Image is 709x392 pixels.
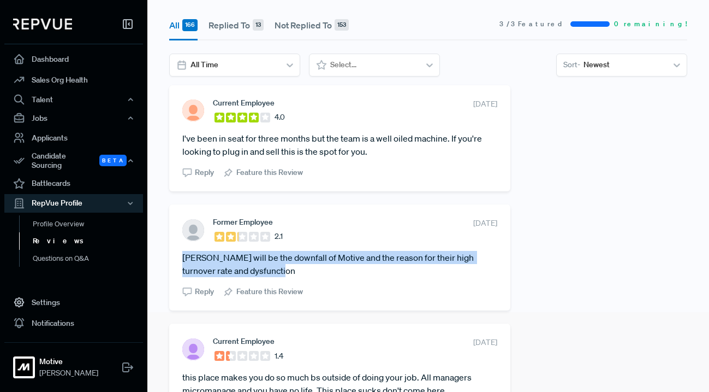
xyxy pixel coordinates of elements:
img: RepVue [13,19,72,30]
span: 0 remaining! [614,19,687,29]
button: Talent [4,90,143,109]
span: Reply [195,167,214,178]
article: I've been in seat for three months but the team is a well oiled machine. If you're looking to plu... [182,132,497,158]
span: [DATE] [473,218,497,229]
img: Motive [15,359,33,376]
button: RepVue Profile [4,194,143,213]
span: [PERSON_NAME] [39,367,98,379]
a: Settings [4,292,143,313]
span: 4.0 [275,112,285,123]
span: Sort - [563,59,580,71]
div: 153 [335,19,349,31]
strong: Motive [39,356,98,367]
a: Battlecards [4,173,143,194]
span: 2.1 [275,231,283,242]
span: [DATE] [473,337,497,348]
span: Current Employee [213,337,275,346]
button: Candidate Sourcing Beta [4,148,143,173]
span: Beta [99,155,127,166]
button: All 166 [169,10,198,40]
a: MotiveMotive[PERSON_NAME] [4,342,143,383]
article: [PERSON_NAME] will be the downfall of Motive and the reason for their high turnover rate and dysf... [182,251,497,277]
span: [DATE] [473,98,497,110]
a: Dashboard [4,49,143,69]
button: Jobs [4,109,143,127]
span: Feature this Review [236,286,303,297]
a: Reviews [19,232,158,250]
a: Questions on Q&A [19,250,158,267]
a: Sales Org Health [4,69,143,90]
span: 1.4 [275,350,283,362]
button: Replied To 13 [208,10,264,40]
span: Former Employee [213,218,273,226]
div: Candidate Sourcing [4,148,143,173]
span: Feature this Review [236,167,303,178]
a: Notifications [4,313,143,334]
div: 166 [182,19,198,31]
span: Current Employee [213,98,275,107]
span: Reply [195,286,214,297]
a: Profile Overview [19,215,158,233]
span: 3 / 3 Featured [499,19,566,29]
button: Not Replied To 153 [275,10,349,40]
a: Applicants [4,127,143,148]
div: 13 [253,19,264,31]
